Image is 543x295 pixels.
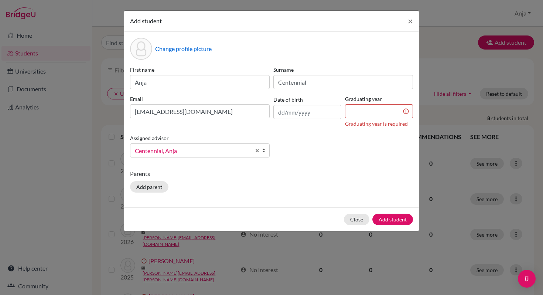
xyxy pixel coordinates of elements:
[130,181,168,193] button: Add parent
[402,11,419,31] button: Close
[345,120,413,128] div: Graduating year is required
[273,96,303,104] label: Date of birth
[130,66,270,74] label: First name
[130,134,169,142] label: Assigned advisor
[130,169,413,178] p: Parents
[130,38,152,60] div: Profile picture
[344,214,369,225] button: Close
[130,17,162,24] span: Add student
[130,95,270,103] label: Email
[372,214,413,225] button: Add student
[273,105,341,119] input: dd/mm/yyyy
[273,66,413,74] label: Surname
[408,16,413,26] span: ×
[345,95,413,103] label: Graduating year
[518,270,536,288] div: Open Intercom Messenger
[135,146,251,156] span: Centennial, Anja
